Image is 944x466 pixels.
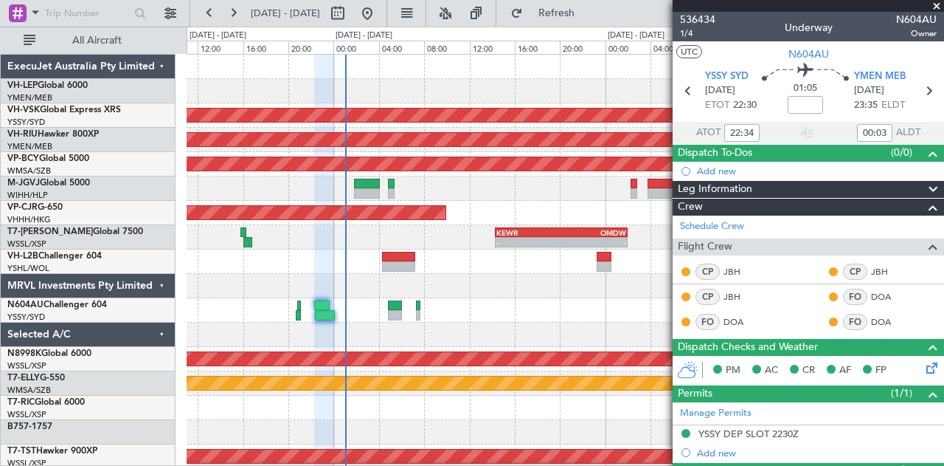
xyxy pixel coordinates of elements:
span: N604AU [7,301,44,309]
a: YMEN/MEB [7,141,52,152]
a: YMEN/MEB [7,92,52,103]
input: --:-- [857,124,892,142]
div: 00:00 [605,41,650,54]
span: T7-TST [7,447,36,456]
div: - [561,238,626,247]
span: PM [726,363,740,378]
div: YSSY DEP SLOT 2230Z [698,428,799,440]
span: T7-ELLY [7,374,40,383]
span: ETOT [705,98,729,113]
a: YSHL/WOL [7,263,49,274]
span: Refresh [526,8,588,18]
span: T7-RIC [7,398,35,407]
div: 08:00 [424,41,469,54]
div: CP [695,264,720,280]
a: VHHH/HKG [7,214,51,225]
span: [DATE] [705,83,735,98]
div: Add new [697,447,937,459]
a: DOA [871,290,904,304]
div: 16:00 [243,41,288,54]
div: FO [843,289,867,305]
a: WSSL/XSP [7,409,46,420]
a: T7-RICGlobal 6000 [7,398,85,407]
a: YSSY/SYD [7,312,45,323]
a: DOA [871,315,904,329]
span: AC [765,363,778,378]
a: DOA [723,315,757,329]
input: Trip Number [45,2,130,24]
span: FP [875,363,886,378]
div: OMDW [561,228,626,237]
button: UTC [676,45,702,58]
span: YSSY SYD [705,69,749,84]
button: All Aircraft [16,29,160,52]
a: T7-ELLYG-550 [7,374,65,383]
a: JBH [723,290,757,304]
div: CP [695,289,720,305]
div: Add new [697,165,937,177]
a: N604AUChallenger 604 [7,301,107,309]
span: 1/4 [680,27,715,40]
a: Manage Permits [680,406,752,421]
a: WIHH/HLP [7,190,48,201]
a: VP-BCYGlobal 5000 [7,154,89,163]
a: Schedule Crew [680,219,744,234]
div: 20:00 [288,41,333,54]
span: CR [802,363,815,378]
span: Dispatch To-Dos [678,145,752,162]
span: Permits [678,386,712,402]
div: 20:00 [560,41,605,54]
div: 12:00 [198,41,243,54]
span: AF [839,363,851,378]
a: N8998KGlobal 6000 [7,349,91,358]
a: WMSA/SZB [7,165,51,177]
span: T7-[PERSON_NAME] [7,227,93,236]
span: [DATE] [854,83,884,98]
a: WMSA/SZB [7,385,51,396]
a: B757-1757 [7,422,52,431]
span: Crew [678,199,703,216]
div: 04:00 [650,41,695,54]
span: B757-1 [7,422,37,431]
span: M-JGVJ [7,179,40,188]
div: - [496,238,561,247]
span: VH-VSK [7,106,40,114]
span: 22:30 [733,98,757,113]
span: VP-CJR [7,203,38,212]
span: ELDT [881,98,905,113]
a: JBH [723,265,757,278]
div: [DATE] - [DATE] [608,30,664,42]
a: YSSY/SYD [7,117,45,128]
div: 04:00 [379,41,424,54]
span: YMEN MEB [854,69,906,84]
span: 01:05 [794,81,817,96]
a: WSSL/XSP [7,360,46,371]
a: VH-L2BChallenger 604 [7,252,102,261]
a: T7-TSTHawker 900XP [7,447,97,456]
div: CP [843,264,867,280]
span: VH-LEP [7,81,38,90]
span: (0/0) [891,145,912,160]
a: M-JGVJGlobal 5000 [7,179,90,188]
a: VH-VSKGlobal Express XRS [7,106,121,114]
div: Underway [785,20,833,35]
span: VH-L2B [7,252,38,261]
span: N604AU [788,47,829,62]
span: 536434 [680,12,715,27]
div: [DATE] - [DATE] [190,30,246,42]
div: [DATE] - [DATE] [336,30,392,42]
a: VH-LEPGlobal 6000 [7,81,88,90]
span: VH-RIU [7,130,38,139]
span: N8998K [7,349,41,358]
div: 00:00 [333,41,378,54]
a: T7-[PERSON_NAME]Global 7500 [7,227,143,236]
div: 12:00 [470,41,515,54]
a: VH-RIUHawker 800XP [7,130,99,139]
button: Refresh [504,1,592,25]
input: --:-- [724,124,760,142]
a: VP-CJRG-650 [7,203,63,212]
div: 16:00 [515,41,560,54]
span: Leg Information [678,181,752,198]
span: [DATE] - [DATE] [251,7,320,20]
span: ATOT [696,126,721,140]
